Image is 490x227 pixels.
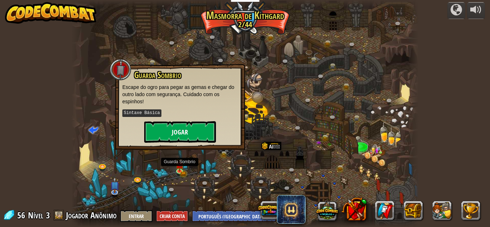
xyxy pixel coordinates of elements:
button: Campanhas [447,2,465,19]
span: 56 [17,209,27,221]
button: Ajuste o volume [467,2,485,19]
button: Criar Conta [156,210,188,222]
p: Escape do ogro para pegar as gemas e chegar do outro lado com segurança. Cuidado com os espinhos! [122,84,238,105]
img: level-banner-unlock.png [175,159,184,172]
img: level-banner-unstarted-subscriber.png [110,177,119,193]
span: Nível [28,209,43,221]
img: portrait.png [326,133,330,136]
img: portrait.png [177,164,182,167]
button: Entrar [120,210,152,222]
button: Jogar [144,121,216,143]
span: Jogador Anônimo [66,209,117,221]
img: portrait.png [225,150,229,152]
span: 3 [46,209,50,221]
img: CodeCombat - Learn how to code by playing a game [5,2,97,24]
kbd: Sintaxe Básica [122,109,161,117]
span: Guarda Sombrio [134,69,181,81]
